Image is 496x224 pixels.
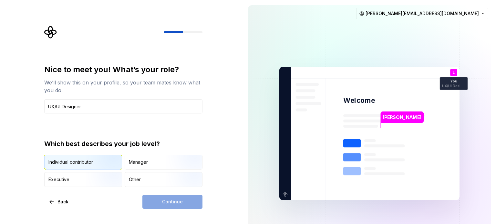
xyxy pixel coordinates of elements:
[44,26,57,39] svg: Supernova Logo
[450,80,457,83] p: You
[44,139,202,148] div: Which best describes your job level?
[366,10,479,17] span: [PERSON_NAME][EMAIL_ADDRESS][DOMAIN_NAME]
[44,79,202,94] div: We’ll show this on your profile, so your team mates know what you do.
[48,176,69,183] div: Executive
[442,84,465,88] p: UX/UI Designer
[44,195,74,209] button: Back
[383,114,421,121] p: [PERSON_NAME]
[57,199,68,205] span: Back
[129,176,141,183] div: Other
[44,99,202,113] input: Job title
[343,96,375,105] p: Welcome
[48,159,93,165] div: Individual contributor
[44,64,202,75] div: Nice to meet you! What’s your role?
[356,8,488,19] button: [PERSON_NAME][EMAIL_ADDRESS][DOMAIN_NAME]
[129,159,148,165] div: Manager
[453,71,455,74] p: L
